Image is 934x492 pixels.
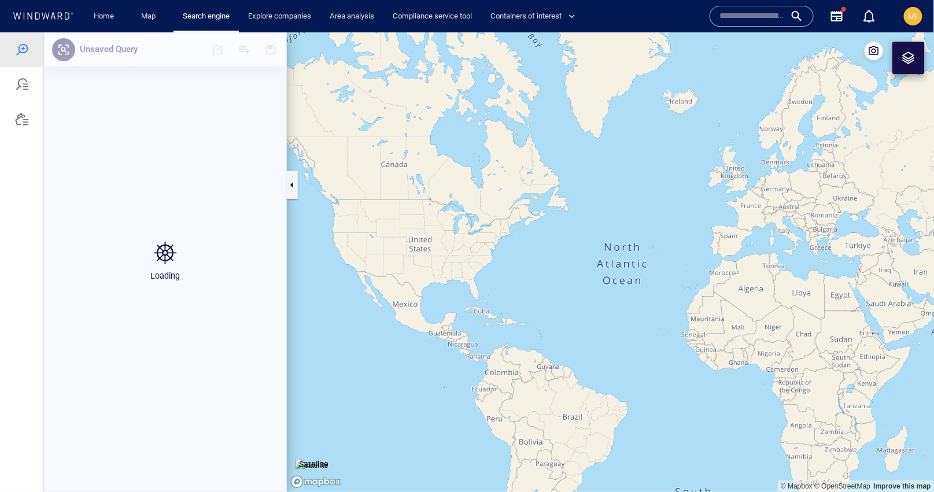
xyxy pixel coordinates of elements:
p: Satellite [299,425,328,439]
a: Mapbox logo [290,443,341,456]
a: OpenStreetMap [814,450,870,458]
img: satellite [296,427,328,439]
iframe: Chat [885,440,925,483]
a: Map feedback [874,450,931,458]
button: Home [86,6,123,27]
a: Map [136,6,164,27]
div: Notification center [862,9,876,23]
a: Home [90,6,119,27]
span: MI [909,12,918,21]
a: Area analysis [325,6,379,27]
button: MI [902,5,925,28]
button: Map [132,6,169,27]
span: Containers of interest [490,10,575,23]
a: Search engine [178,6,234,27]
a: Mapbox [781,450,813,458]
button: Containers of interest [486,6,585,27]
a: Compliance service tool [388,6,477,27]
a: Explore companies [243,6,316,27]
p: Loading [150,236,180,250]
